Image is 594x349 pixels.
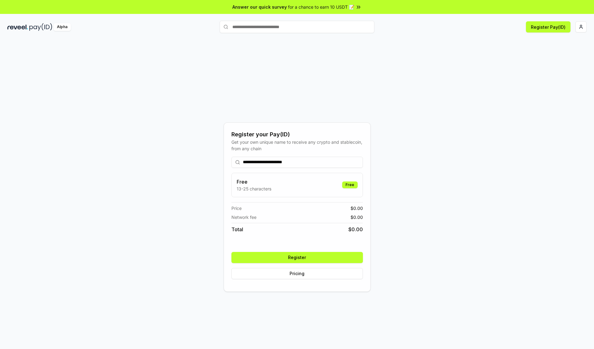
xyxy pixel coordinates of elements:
[232,4,287,10] span: Answer our quick survey
[237,178,271,185] h3: Free
[342,181,358,188] div: Free
[231,226,243,233] span: Total
[351,205,363,211] span: $ 0.00
[288,4,354,10] span: for a chance to earn 10 USDT 📝
[348,226,363,233] span: $ 0.00
[54,23,71,31] div: Alpha
[231,139,363,152] div: Get your own unique name to receive any crypto and stablecoin, from any chain
[237,185,271,192] p: 13-25 characters
[29,23,52,31] img: pay_id
[231,268,363,279] button: Pricing
[526,21,570,32] button: Register Pay(ID)
[231,214,256,220] span: Network fee
[231,252,363,263] button: Register
[7,23,28,31] img: reveel_dark
[231,205,242,211] span: Price
[231,130,363,139] div: Register your Pay(ID)
[351,214,363,220] span: $ 0.00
